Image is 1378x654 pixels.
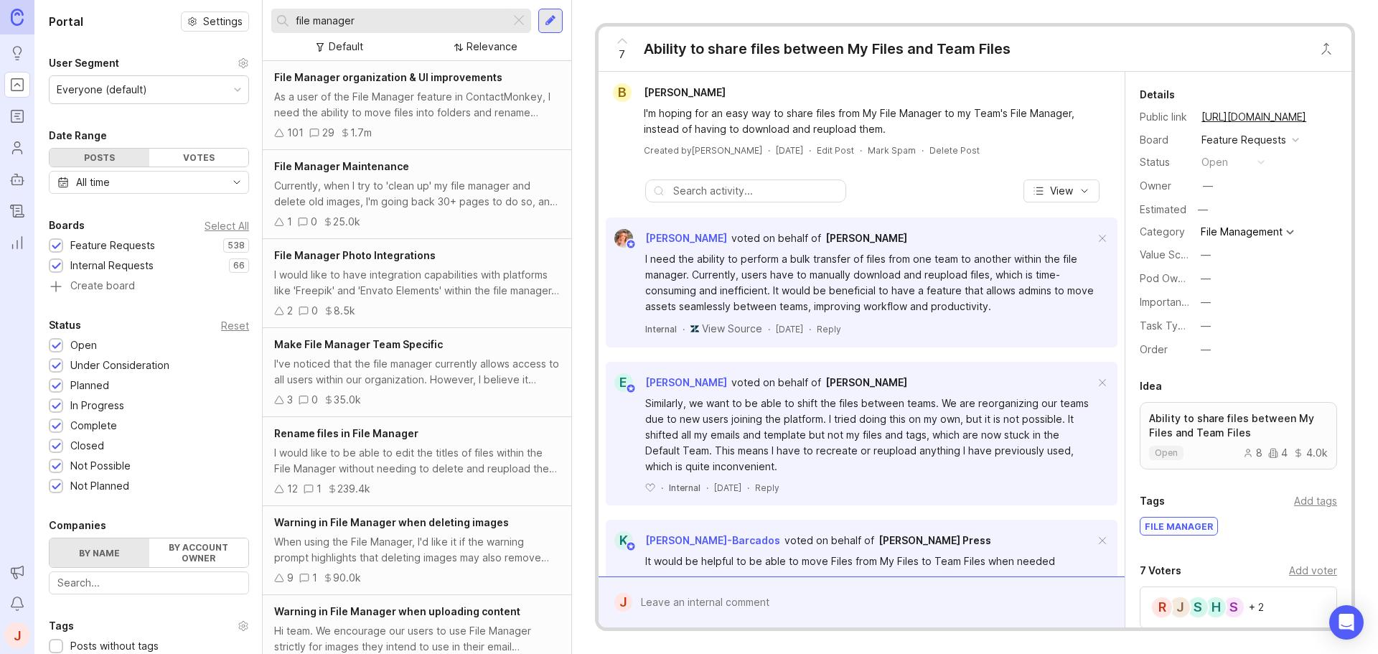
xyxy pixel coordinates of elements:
button: Announcements [4,559,30,585]
div: Similarly, we want to be able to shift the files between teams. We are reorganizing our teams due... [645,396,1095,475]
a: Ideas [4,40,30,66]
div: K [614,531,633,550]
div: I would like to be able to edit the titles of files within the File Manager without needing to de... [274,445,560,477]
div: Not Possible [70,458,131,474]
input: Search... [296,13,505,29]
div: Votes [149,149,249,167]
div: Closed [70,438,104,454]
p: 538 [228,240,245,251]
div: 1 [312,570,317,586]
a: [PERSON_NAME] [825,230,907,246]
img: member badge [625,239,636,250]
div: Delete Post [929,144,980,157]
div: Date Range [49,127,107,144]
div: Open Intercom Messenger [1329,605,1364,640]
div: 9 [287,570,294,586]
div: Internal [645,323,677,335]
div: · [768,144,770,157]
div: I would like to have integration capabilities with platforms like 'Freepik' and 'Envato Elements'... [274,267,560,299]
div: Default [329,39,363,55]
a: [PERSON_NAME] Press [878,533,991,548]
span: File Manager Maintenance [274,160,409,172]
div: — [1201,294,1211,310]
button: Close button [1312,34,1341,63]
div: open [1201,154,1228,170]
div: 1 [287,214,292,230]
div: Posts [50,149,149,167]
div: — [1201,271,1211,286]
div: · [706,482,708,494]
div: 12 [287,481,298,497]
div: Reply [817,323,841,335]
label: Task Type [1140,319,1191,332]
div: Everyone (default) [57,82,147,98]
label: Pod Ownership [1140,272,1213,284]
div: Status [1140,154,1190,170]
div: Select All [205,222,249,230]
time: [DATE] [776,324,803,335]
div: Relevance [467,39,517,55]
div: It would be helpful to be able to move Files from My Files to Team Files when needed [645,553,1095,569]
div: I've noticed that the file manager currently allows access to all users within our organization. ... [274,356,560,388]
div: S [1222,596,1245,619]
span: File Manager Photo Integrations [274,249,436,261]
div: voted on behalf of [731,375,821,391]
div: 8.5k [334,303,355,319]
a: Rename files in File ManagerI would like to be able to edit the titles of files within the File M... [263,417,571,506]
div: H [1204,596,1227,619]
div: · [809,144,811,157]
div: Reset [221,322,249,330]
a: Roadmaps [4,103,30,129]
div: 3 [287,392,293,408]
a: Warning in File Manager when deleting imagesWhen using the File Manager, I'd like it if the warni... [263,506,571,595]
div: Not Planned [70,478,129,494]
span: [PERSON_NAME] Press [878,534,991,546]
a: B[PERSON_NAME] [604,83,737,102]
input: Search activity... [673,183,838,199]
div: E [614,373,633,392]
button: View [1023,179,1100,202]
div: As a user of the File Manager feature in ContactMonkey, I need the ability to move files into fol... [274,89,560,121]
div: J [614,593,632,612]
div: J [1168,596,1191,619]
div: — [1194,200,1212,219]
div: Posts without tags [70,638,159,654]
a: Create board [49,281,249,294]
a: Users [4,135,30,161]
img: zendesk [690,324,699,333]
div: Category [1140,224,1190,240]
div: User Segment [49,55,119,72]
div: R [1150,596,1173,619]
div: File Management [1201,227,1283,237]
svg: toggle icon [225,177,248,188]
div: Public link [1140,109,1190,125]
a: Bronwen W[PERSON_NAME] [606,229,727,248]
div: S [1186,596,1209,619]
div: 90.0k [333,570,361,586]
a: Changelog [4,198,30,224]
span: [PERSON_NAME] [644,86,726,98]
a: [DATE] [776,144,803,157]
div: · [661,482,663,494]
label: By account owner [149,538,249,567]
button: J [4,622,30,648]
div: Internal [669,482,700,494]
div: Reply [755,482,779,494]
div: When using the File Manager, I'd like it if the warning prompt highlights that deleting images ma... [274,534,560,566]
span: Make File Manager Team Specific [274,338,443,350]
div: Board [1140,132,1190,148]
div: 8 [1243,448,1262,458]
label: Importance [1140,296,1194,308]
button: Mark Spam [868,144,916,157]
span: [PERSON_NAME]-Barcados [645,534,780,546]
span: Settings [203,14,243,29]
span: Rename files in File Manager [274,427,418,439]
span: File Manager organization & UI improvements [274,71,502,83]
div: 101 [287,125,304,141]
div: Estimated [1140,205,1186,215]
div: Add tags [1294,493,1337,509]
div: B [613,83,632,102]
div: I'm hoping for an easy way to share files from My File Manager to my Team's File Manager, instead... [644,106,1096,137]
div: Under Consideration [70,358,169,373]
